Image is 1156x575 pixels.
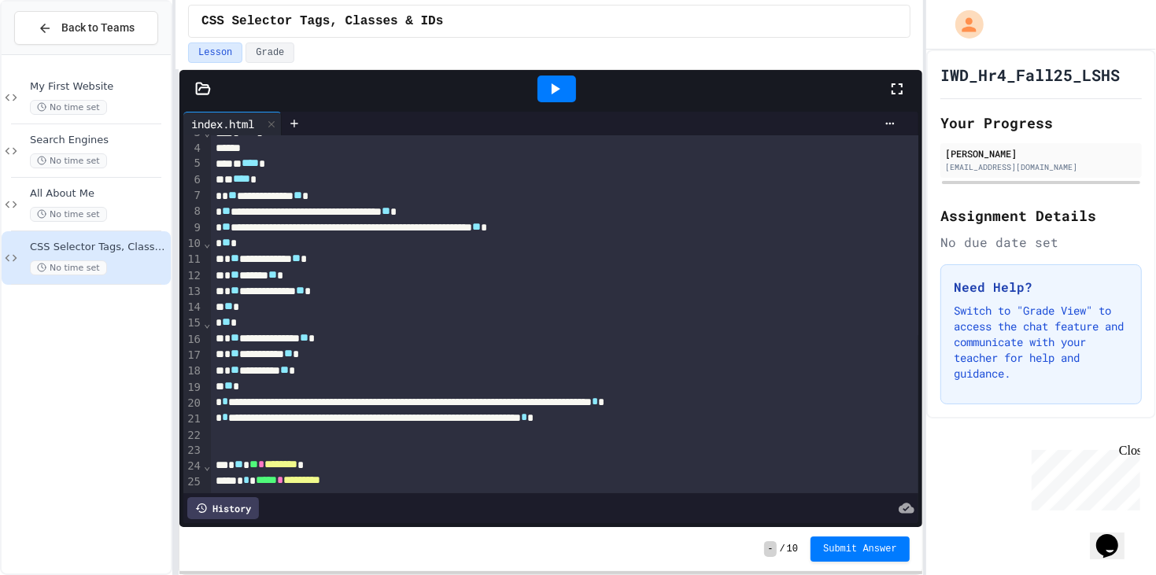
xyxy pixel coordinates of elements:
[203,237,211,249] span: Fold line
[188,42,242,63] button: Lesson
[811,536,910,562] button: Submit Answer
[30,187,168,201] span: All About Me
[183,284,203,300] div: 13
[61,20,135,36] span: Back to Teams
[183,315,203,331] div: 15
[183,474,203,490] div: 25
[183,348,203,363] div: 17
[30,153,107,168] span: No time set
[183,116,262,132] div: index.html
[183,380,203,396] div: 19
[183,268,203,284] div: 12
[6,6,109,100] div: Chat with us now!Close
[183,411,203,427] div: 21
[787,543,798,555] span: 10
[940,205,1142,227] h2: Assignment Details
[187,497,259,519] div: History
[1025,444,1140,510] iframe: chat widget
[183,396,203,411] div: 20
[954,278,1128,297] h3: Need Help?
[939,6,988,42] div: My Account
[945,146,1137,160] div: [PERSON_NAME]
[183,156,203,171] div: 5
[203,459,211,472] span: Fold line
[1090,512,1140,559] iframe: chat widget
[183,300,203,315] div: 14
[203,317,211,330] span: Fold line
[30,134,168,147] span: Search Engines
[30,100,107,115] span: No time set
[183,236,203,252] div: 10
[203,126,211,138] span: Fold line
[183,252,203,267] div: 11
[30,260,107,275] span: No time set
[940,112,1142,134] h2: Your Progress
[183,363,203,379] div: 18
[940,64,1120,86] h1: IWD_Hr4_Fall25_LSHS
[954,303,1128,381] p: Switch to "Grade View" to access the chat feature and communicate with your teacher for help and ...
[30,241,168,254] span: CSS Selector Tags, Classes & IDs
[780,543,785,555] span: /
[183,428,203,444] div: 22
[945,161,1137,173] div: [EMAIL_ADDRESS][DOMAIN_NAME]
[183,172,203,188] div: 6
[246,42,294,63] button: Grade
[183,459,203,474] div: 24
[940,233,1142,252] div: No due date set
[183,188,203,204] div: 7
[183,141,203,157] div: 4
[183,332,203,348] div: 16
[183,220,203,236] div: 9
[764,541,776,557] span: -
[30,80,168,94] span: My First Website
[201,12,443,31] span: CSS Selector Tags, Classes & IDs
[30,207,107,222] span: No time set
[823,543,897,555] span: Submit Answer
[14,11,158,45] button: Back to Teams
[183,443,203,459] div: 23
[183,204,203,219] div: 8
[183,112,282,135] div: index.html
